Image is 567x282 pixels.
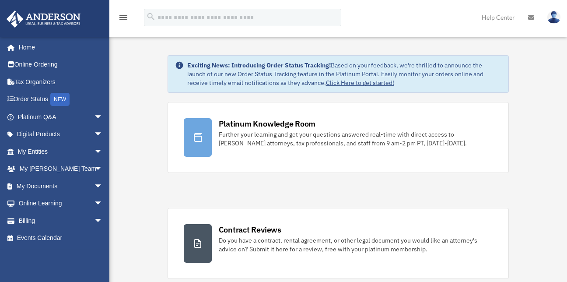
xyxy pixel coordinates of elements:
[219,224,281,235] div: Contract Reviews
[118,12,129,23] i: menu
[6,212,116,229] a: Billingarrow_drop_down
[6,56,116,74] a: Online Ordering
[94,126,112,144] span: arrow_drop_down
[547,11,560,24] img: User Pic
[6,143,116,160] a: My Entitiesarrow_drop_down
[94,195,112,213] span: arrow_drop_down
[6,229,116,247] a: Events Calendar
[6,160,116,178] a: My [PERSON_NAME] Teamarrow_drop_down
[94,177,112,195] span: arrow_drop_down
[6,108,116,126] a: Platinum Q&Aarrow_drop_down
[94,212,112,230] span: arrow_drop_down
[50,93,70,106] div: NEW
[4,11,83,28] img: Anderson Advisors Platinum Portal
[187,61,331,69] strong: Exciting News: Introducing Order Status Tracking!
[219,118,316,129] div: Platinum Knowledge Room
[168,208,509,279] a: Contract Reviews Do you have a contract, rental agreement, or other legal document you would like...
[6,177,116,195] a: My Documentsarrow_drop_down
[6,195,116,212] a: Online Learningarrow_drop_down
[6,126,116,143] a: Digital Productsarrow_drop_down
[6,73,116,91] a: Tax Organizers
[219,236,493,254] div: Do you have a contract, rental agreement, or other legal document you would like an attorney's ad...
[219,130,493,148] div: Further your learning and get your questions answered real-time with direct access to [PERSON_NAM...
[94,143,112,161] span: arrow_drop_down
[6,91,116,109] a: Order StatusNEW
[118,15,129,23] a: menu
[187,61,502,87] div: Based on your feedback, we're thrilled to announce the launch of our new Order Status Tracking fe...
[146,12,156,21] i: search
[168,102,509,173] a: Platinum Knowledge Room Further your learning and get your questions answered real-time with dire...
[94,108,112,126] span: arrow_drop_down
[326,79,394,87] a: Click Here to get started!
[6,39,112,56] a: Home
[94,160,112,178] span: arrow_drop_down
